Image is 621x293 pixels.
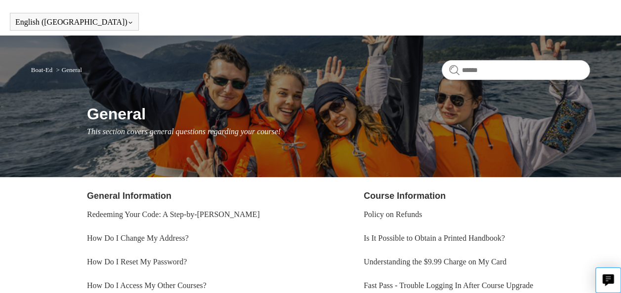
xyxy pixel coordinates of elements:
[87,234,189,242] a: How Do I Change My Address?
[87,191,171,201] a: General Information
[87,210,260,219] a: Redeeming Your Code: A Step-by-[PERSON_NAME]
[31,66,52,73] a: Boat-Ed
[595,267,621,293] button: Live chat
[364,281,533,290] a: Fast Pass - Trouble Logging In After Course Upgrade
[364,257,506,266] a: Understanding the $9.99 Charge on My Card
[364,234,505,242] a: Is It Possible to Obtain a Printed Handbook?
[87,281,207,290] a: How Do I Access My Other Courses?
[54,66,82,73] li: General
[31,66,54,73] li: Boat-Ed
[15,18,133,27] button: English ([GEOGRAPHIC_DATA])
[442,60,590,80] input: Search
[364,191,446,201] a: Course Information
[364,210,422,219] a: Policy on Refunds
[87,257,187,266] a: How Do I Reset My Password?
[87,102,590,126] h1: General
[87,126,590,138] p: This section covers general questions regarding your course!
